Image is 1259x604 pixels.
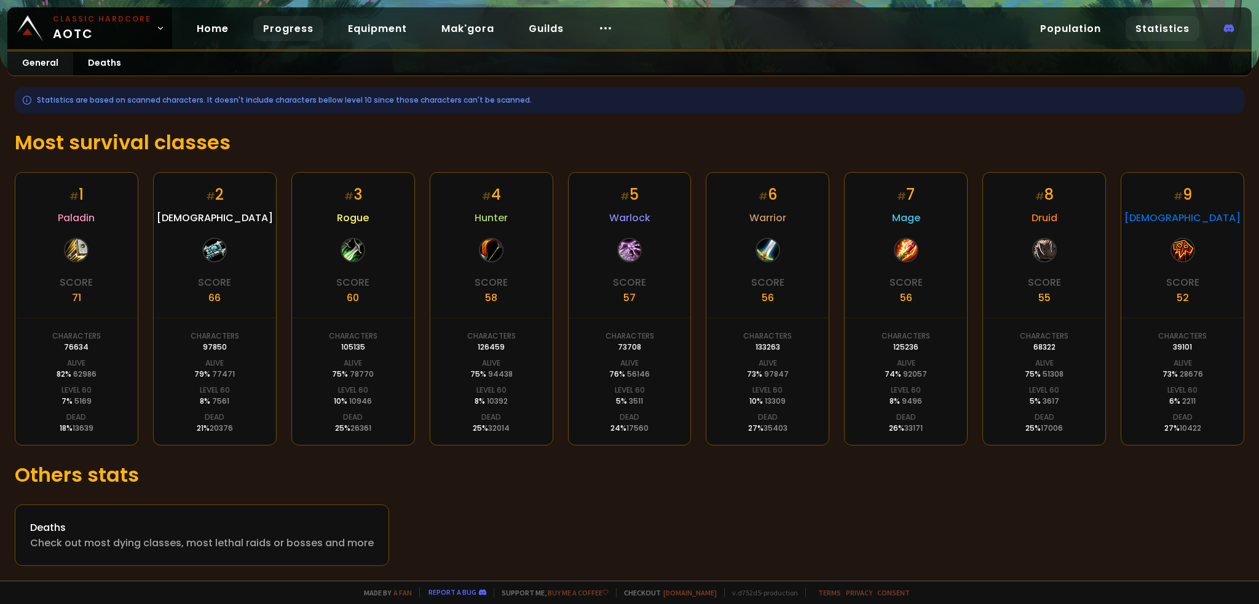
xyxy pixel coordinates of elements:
[1180,369,1203,379] span: 28676
[332,369,374,380] div: 75 %
[893,342,918,353] div: 125236
[74,396,92,406] span: 5169
[349,396,372,406] span: 10946
[620,412,639,423] div: Dead
[52,331,101,342] div: Characters
[1035,412,1054,423] div: Dead
[57,369,97,380] div: 82 %
[473,423,510,434] div: 25 %
[615,385,645,396] div: Level 60
[882,331,930,342] div: Characters
[393,588,412,597] a: a fan
[1174,358,1192,369] div: Alive
[475,210,508,226] span: Hunter
[350,369,374,379] span: 78770
[1035,189,1044,203] small: #
[30,520,374,535] div: Deaths
[212,396,229,406] span: 7561
[762,290,774,305] div: 56
[892,210,920,226] span: Mage
[210,423,233,433] span: 20376
[620,184,639,205] div: 5
[890,396,922,407] div: 8 %
[482,358,500,369] div: Alive
[623,290,636,305] div: 57
[61,385,92,396] div: Level 60
[1025,369,1064,380] div: 75 %
[1035,184,1054,205] div: 8
[1041,423,1063,433] span: 17006
[482,189,491,203] small: #
[344,358,362,369] div: Alive
[846,588,872,597] a: Privacy
[329,331,377,342] div: Characters
[1182,396,1196,406] span: 2211
[724,588,798,597] span: v. d752d5 - production
[485,290,497,305] div: 58
[902,396,922,406] span: 9496
[334,396,372,407] div: 10 %
[208,290,221,305] div: 66
[481,412,501,423] div: Dead
[897,358,915,369] div: Alive
[1177,290,1189,305] div: 52
[428,587,476,597] a: Report a bug
[620,189,629,203] small: #
[1162,369,1203,380] div: 73 %
[337,210,369,226] span: Rogue
[890,275,923,290] div: Score
[475,396,508,407] div: 8 %
[1028,275,1061,290] div: Score
[1126,16,1199,41] a: Statistics
[1164,423,1201,434] div: 27 %
[60,423,93,434] div: 18 %
[206,184,224,205] div: 2
[67,358,85,369] div: Alive
[191,331,239,342] div: Characters
[253,16,323,41] a: Progress
[897,189,906,203] small: #
[341,342,365,353] div: 105135
[1033,342,1056,353] div: 68322
[1173,412,1193,423] div: Dead
[350,423,371,433] span: 26361
[759,358,777,369] div: Alive
[618,342,641,353] div: 73708
[69,184,84,205] div: 1
[1169,396,1196,407] div: 6 %
[205,358,224,369] div: Alive
[60,275,93,290] div: Score
[1166,275,1199,290] div: Score
[344,189,353,203] small: #
[53,14,151,43] span: AOTC
[1174,189,1183,203] small: #
[478,342,505,353] div: 126459
[896,412,916,423] div: Dead
[765,396,786,406] span: 13309
[1043,396,1059,406] span: 3617
[432,16,504,41] a: Mak'gora
[548,588,609,597] a: Buy me a coffee
[205,412,224,423] div: Dead
[609,210,650,226] span: Warlock
[751,275,784,290] div: Score
[519,16,574,41] a: Guilds
[494,588,609,597] span: Support me,
[487,396,508,406] span: 10392
[66,412,86,423] div: Dead
[889,423,923,434] div: 26 %
[467,331,516,342] div: Characters
[61,396,92,407] div: 7 %
[759,184,777,205] div: 6
[1029,385,1059,396] div: Level 60
[627,369,650,379] span: 56146
[343,412,363,423] div: Dead
[743,331,792,342] div: Characters
[759,189,768,203] small: #
[1158,331,1207,342] div: Characters
[198,275,231,290] div: Score
[610,423,649,434] div: 24 %
[663,588,717,597] a: [DOMAIN_NAME]
[885,369,927,380] div: 74 %
[749,396,786,407] div: 10 %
